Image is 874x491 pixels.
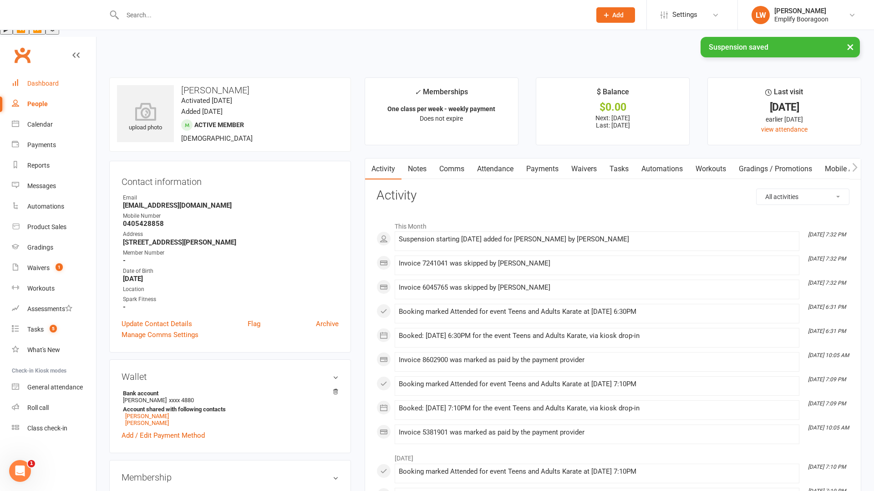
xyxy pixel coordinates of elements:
[399,235,795,243] div: Suspension starting [DATE] added for [PERSON_NAME] by [PERSON_NAME]
[181,134,253,143] span: [DEMOGRAPHIC_DATA]
[774,7,828,15] div: [PERSON_NAME]
[28,460,35,467] span: 1
[117,102,174,133] div: upload photo
[12,217,96,237] a: Product Sales
[716,102,853,112] div: [DATE]
[9,460,31,482] iframe: Intercom live chat
[597,86,629,102] div: $ Balance
[27,223,66,230] div: Product Sales
[123,201,339,210] strong: [EMAIL_ADDRESS][DOMAIN_NAME]
[376,449,849,463] li: [DATE]
[123,275,339,283] strong: [DATE]
[415,88,421,97] i: ✓
[27,264,50,271] div: Waivers
[415,86,468,103] div: Memberships
[12,418,96,439] a: Class kiosk mode
[12,340,96,360] a: What's New
[635,159,689,179] a: Automations
[808,231,846,238] i: [DATE] 7:32 PM
[12,73,96,94] a: Dashboard
[12,377,96,398] a: General attendance kiosk mode
[808,464,846,470] i: [DATE] 7:10 PM
[376,189,849,203] h3: Activity
[123,220,339,228] strong: 0405428858
[122,318,192,329] a: Update Contact Details
[544,114,681,129] p: Next: [DATE] Last: [DATE]
[12,94,96,114] a: People
[732,159,818,179] a: Gradings / Promotions
[471,159,520,179] a: Attendance
[117,85,343,95] h3: [PERSON_NAME]
[27,121,53,128] div: Calendar
[701,37,860,57] div: Suspension saved
[27,100,48,107] div: People
[122,389,339,428] li: [PERSON_NAME]
[27,346,60,353] div: What's New
[123,238,339,246] strong: [STREET_ADDRESS][PERSON_NAME]
[12,299,96,319] a: Assessments
[122,173,339,187] h3: Contact information
[123,285,339,294] div: Location
[123,295,339,304] div: Spark Fitness
[672,5,697,25] span: Settings
[603,159,635,179] a: Tasks
[27,182,56,189] div: Messages
[27,141,56,148] div: Payments
[12,319,96,340] a: Tasks 5
[194,121,244,128] span: Active member
[808,280,846,286] i: [DATE] 7:32 PM
[27,326,44,333] div: Tasks
[752,6,770,24] div: LW
[399,380,795,388] div: Booking marked Attended for event Teens and Adults Karate at [DATE] 7:10PM
[122,472,339,482] h3: Membership
[399,404,795,412] div: Booked: [DATE] 7:10PM for the event Teens and Adults Karate, via kiosk drop-in
[27,305,72,312] div: Assessments
[122,372,339,382] h3: Wallet
[12,155,96,176] a: Reports
[842,37,859,56] button: ×
[12,176,96,196] a: Messages
[248,318,260,329] a: Flag
[12,398,96,418] a: Roll call
[399,284,795,292] div: Invoice 6045765 was skipped by [PERSON_NAME]
[808,376,846,383] i: [DATE] 7:09 PM
[420,115,463,122] span: Does not expire
[123,303,339,311] strong: -
[12,278,96,299] a: Workouts
[27,384,83,391] div: General attendance
[716,114,853,124] div: earlier [DATE]
[399,468,795,476] div: Booking marked Attended for event Teens and Adults Karate at [DATE] 7:10PM
[181,97,232,105] time: Activated [DATE]
[12,258,96,278] a: Waivers 1
[544,102,681,112] div: $0.00
[565,159,603,179] a: Waivers
[765,86,803,102] div: Last visit
[808,328,846,334] i: [DATE] 6:31 PM
[123,212,339,220] div: Mobile Number
[376,217,849,231] li: This Month
[401,159,433,179] a: Notes
[27,404,49,411] div: Roll call
[122,430,205,441] a: Add / Edit Payment Method
[808,400,846,407] i: [DATE] 7:09 PM
[50,325,57,332] span: 5
[12,114,96,135] a: Calendar
[123,249,339,257] div: Member Number
[27,244,53,251] div: Gradings
[818,159,868,179] a: Mobile App
[120,9,584,21] input: Search...
[808,256,846,262] i: [DATE] 7:32 PM
[808,425,849,431] i: [DATE] 10:05 AM
[123,256,339,265] strong: -
[27,425,67,432] div: Class check-in
[56,263,63,271] span: 1
[612,11,624,19] span: Add
[520,159,565,179] a: Payments
[808,352,849,358] i: [DATE] 10:05 AM
[689,159,732,179] a: Workouts
[123,230,339,239] div: Address
[12,237,96,258] a: Gradings
[774,15,828,23] div: Emplify Booragoon
[808,304,846,310] i: [DATE] 6:31 PM
[27,203,64,210] div: Automations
